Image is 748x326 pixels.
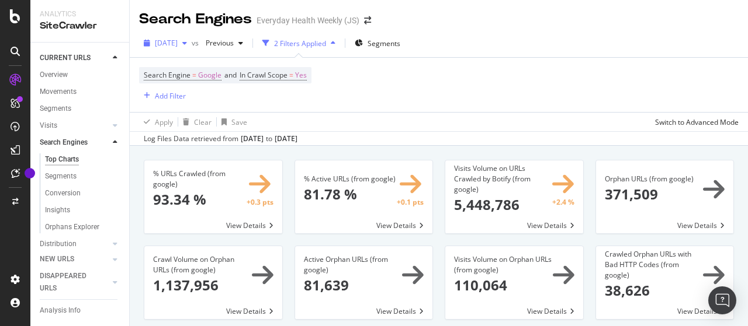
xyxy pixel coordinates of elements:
[198,67,221,83] span: Google
[40,86,77,98] div: Movements
[139,9,252,29] div: Search Engines
[655,117,739,127] div: Switch to Advanced Mode
[201,34,248,52] button: Previous
[45,153,121,166] a: Top Charts
[144,134,297,144] div: Log Files Data retrieved from to
[155,117,173,127] div: Apply
[224,70,237,80] span: and
[40,19,120,33] div: SiteCrawler
[201,38,234,48] span: Previous
[258,34,340,52] button: 2 Filters Applied
[40,136,88,149] div: Search Engines
[364,16,371,24] div: arrow-right-arrow-left
[25,168,35,178] div: Tooltip anchor
[40,270,109,295] a: DISAPPEARED URLS
[241,134,264,144] div: [DATE]
[40,238,77,250] div: Distribution
[40,304,121,317] a: Analysis Info
[40,52,109,64] a: CURRENT URLS
[40,238,109,250] a: Distribution
[155,91,186,101] div: Add Filter
[45,153,79,166] div: Top Charts
[40,103,71,115] div: Segments
[295,67,307,83] span: Yes
[40,69,68,81] div: Overview
[45,221,99,233] div: Orphans Explorer
[40,86,121,98] a: Movements
[40,120,57,132] div: Visits
[192,70,196,80] span: =
[240,70,288,80] span: In Crawl Scope
[155,38,178,48] span: 2025 Aug. 10th
[40,103,121,115] a: Segments
[45,221,121,233] a: Orphans Explorer
[45,187,81,199] div: Conversion
[45,170,77,183] div: Segments
[45,170,121,183] a: Segments
[40,9,120,19] div: Analytics
[708,286,736,314] div: Open Intercom Messenger
[192,38,201,48] span: vs
[40,120,109,132] a: Visits
[139,34,192,52] button: [DATE]
[40,304,81,317] div: Analysis Info
[40,253,74,265] div: NEW URLS
[40,69,121,81] a: Overview
[178,113,212,131] button: Clear
[40,253,109,265] a: NEW URLS
[350,34,405,52] button: Segments
[650,113,739,131] button: Switch to Advanced Mode
[368,38,400,48] span: Segments
[194,117,212,127] div: Clear
[40,136,109,149] a: Search Engines
[274,38,326,48] div: 2 Filters Applied
[139,113,173,131] button: Apply
[45,204,121,216] a: Insights
[217,113,247,131] button: Save
[257,15,359,26] div: Everyday Health Weekly (JS)
[45,187,121,199] a: Conversion
[231,117,247,127] div: Save
[289,70,293,80] span: =
[144,70,191,80] span: Search Engine
[139,89,186,103] button: Add Filter
[275,134,297,144] div: [DATE]
[40,270,99,295] div: DISAPPEARED URLS
[45,204,70,216] div: Insights
[40,52,91,64] div: CURRENT URLS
